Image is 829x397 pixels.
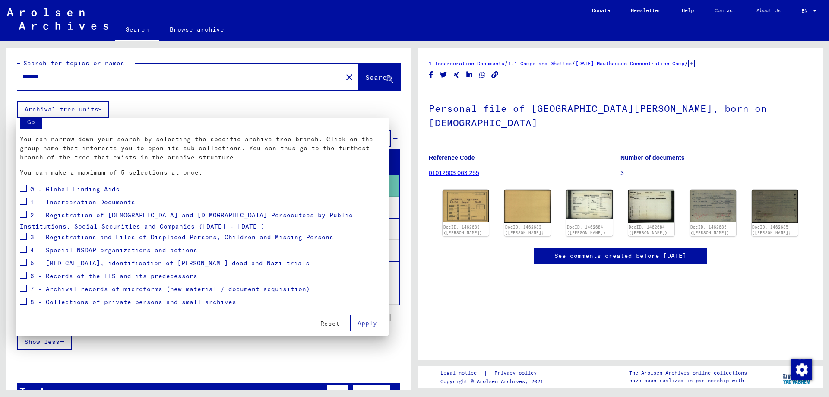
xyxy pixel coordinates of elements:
p: You can narrow down your search by selecting the specific archive tree branch. Click on the group... [20,135,384,162]
span: 0 - Global Finding Aids [30,185,120,193]
span: Apply [358,319,377,327]
span: 1 - Incarceration Documents [30,198,135,206]
span: 4 - Special NSDAP organizations and actions [30,246,197,254]
button: Apply [350,315,384,331]
button: Go [20,114,42,129]
span: Reset [320,320,340,327]
span: 8 - Collections of private persons and small archives [30,298,236,306]
span: 2 - Registration of [DEMOGRAPHIC_DATA] and [DEMOGRAPHIC_DATA] Persecutees by Public Institutions,... [20,211,353,231]
span: 5 - [MEDICAL_DATA], identification of [PERSON_NAME] dead and Nazi trials [30,259,310,267]
span: 3 - Registrations and Files of Displaced Persons, Children and Missing Persons [30,233,333,241]
span: 6 - Records of the ITS and its predecessors [30,272,197,280]
img: Change consent [791,359,812,380]
button: Reset [313,316,347,331]
p: You can make a maximum of 5 selections at once. [20,168,384,177]
span: 7 - Archival records of microforms (new material / document acquisition) [30,285,310,293]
